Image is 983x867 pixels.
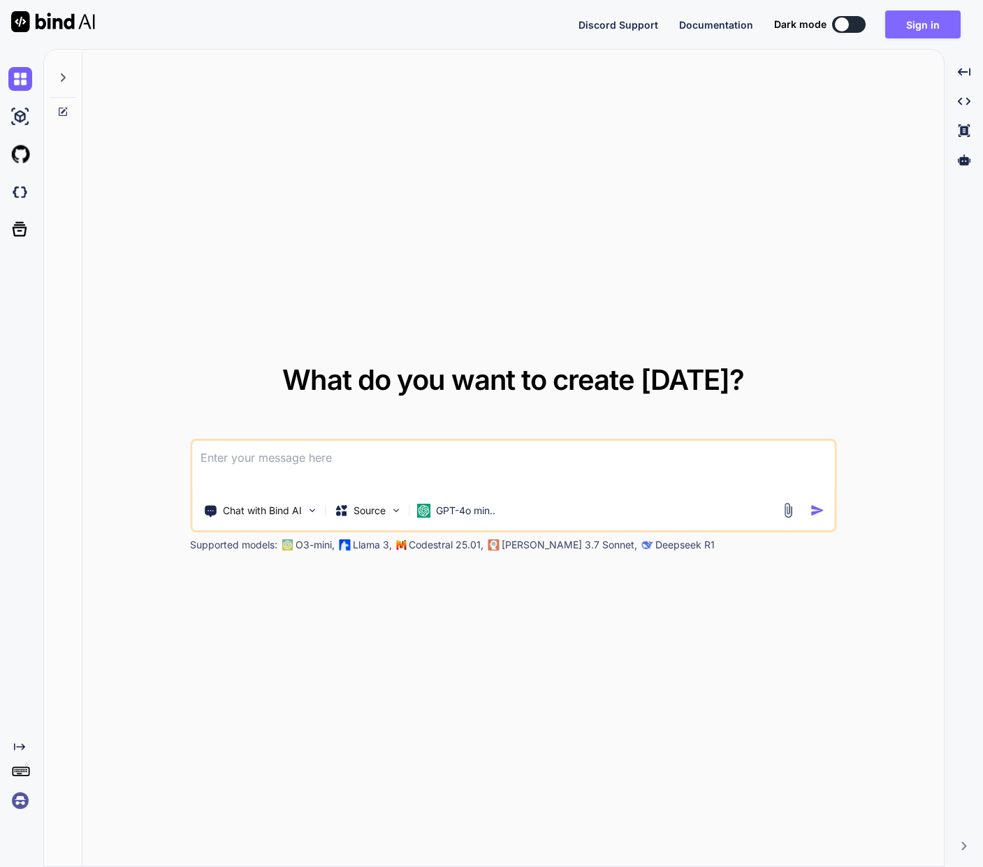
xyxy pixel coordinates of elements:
p: Codestral 25.01, [409,538,483,552]
span: What do you want to create [DATE]? [282,363,744,397]
p: Source [354,504,386,518]
img: icon [810,503,824,518]
img: GPT-4 [282,539,293,551]
img: ai-studio [8,105,32,129]
p: O3-mini, [296,538,335,552]
button: Documentation [679,17,753,32]
button: Discord Support [578,17,658,32]
img: Pick Tools [306,504,318,516]
img: Bind AI [11,11,95,32]
p: Deepseek R1 [655,538,715,552]
img: githubLight [8,143,32,166]
img: claude [488,539,499,551]
p: Llama 3, [353,538,392,552]
span: Documentation [679,19,753,31]
img: chat [8,67,32,91]
p: [PERSON_NAME] 3.7 Sonnet, [502,538,637,552]
img: darkCloudIdeIcon [8,180,32,204]
span: Dark mode [774,17,827,31]
img: Pick Models [390,504,402,516]
img: claude [641,539,653,551]
img: signin [8,789,32,813]
img: GPT-4o mini [416,504,430,518]
span: Discord Support [578,19,658,31]
button: Sign in [885,10,961,38]
p: GPT-4o min.. [436,504,495,518]
p: Chat with Bind AI [223,504,302,518]
img: Llama2 [339,539,350,551]
img: attachment [780,502,796,518]
p: Supported models: [190,538,277,552]
img: Mistral-AI [396,540,406,550]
